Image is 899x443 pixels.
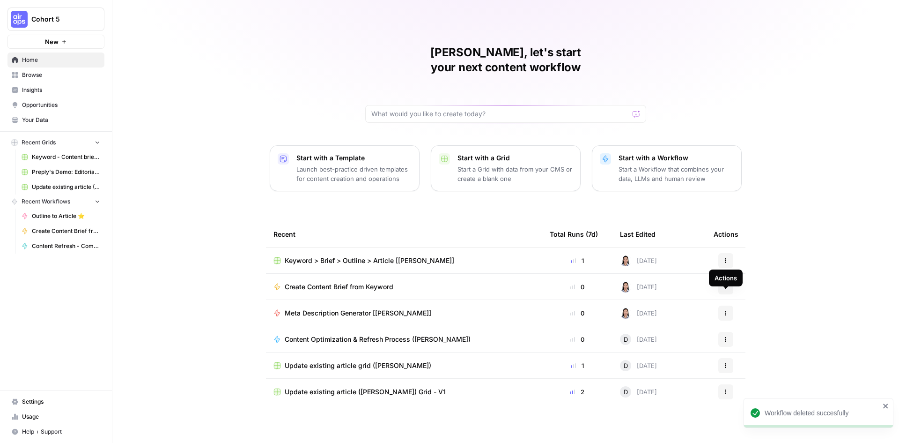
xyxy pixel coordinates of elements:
[550,361,605,370] div: 1
[32,183,100,191] span: Update existing article ([PERSON_NAME]) Grid - V1
[22,86,100,94] span: Insights
[17,209,104,224] a: Outline to Article ⭐️
[273,308,535,318] a: Meta Description Generator [[PERSON_NAME]]
[620,255,657,266] div: [DATE]
[714,221,738,247] div: Actions
[270,145,420,191] button: Start with a TemplateLaunch best-practice driven templates for content creation and operations
[22,428,100,436] span: Help + Support
[11,11,28,28] img: Cohort 5 Logo
[32,227,100,235] span: Create Content Brief from Keyword
[620,308,631,319] img: o5ihwofzv8qs9qx8tgaced5xajsg
[619,153,734,163] p: Start with a Workflow
[296,153,412,163] p: Start with a Template
[273,335,535,344] a: Content Optimization & Refresh Process ([PERSON_NAME])
[7,98,104,113] a: Opportunities
[45,37,59,46] span: New
[285,282,393,292] span: Create Content Brief from Keyword
[624,387,628,397] span: D
[371,109,629,119] input: What would you like to create today?
[7,83,104,98] a: Insights
[296,165,412,183] p: Launch best-practice driven templates for content creation and operations
[765,408,880,418] div: Workflow deleted succesfully
[7,113,104,128] a: Your Data
[31,15,88,24] span: Cohort 5
[620,281,657,293] div: [DATE]
[273,221,535,247] div: Recent
[273,361,535,370] a: Update existing article grid ([PERSON_NAME])
[22,116,100,124] span: Your Data
[457,165,573,183] p: Start a Grid with data from your CMS or create a blank one
[431,145,581,191] button: Start with a GridStart a Grid with data from your CMS or create a blank one
[285,361,431,370] span: Update existing article grid ([PERSON_NAME])
[285,387,446,397] span: Update existing article ([PERSON_NAME]) Grid - V1
[715,273,737,283] div: Actions
[620,281,631,293] img: o5ihwofzv8qs9qx8tgaced5xajsg
[457,153,573,163] p: Start with a Grid
[7,424,104,439] button: Help + Support
[17,180,104,195] a: Update existing article ([PERSON_NAME]) Grid - V1
[550,308,605,318] div: 0
[620,386,657,398] div: [DATE]
[624,335,628,344] span: D
[17,150,104,165] a: Keyword - Content brief - Article (Airops builders) - [PERSON_NAME]
[22,398,100,406] span: Settings
[17,165,104,180] a: Preply's Demo: Editorial Compliance Check
[285,335,471,344] span: Content Optimization & Refresh Process ([PERSON_NAME])
[22,101,100,109] span: Opportunities
[7,409,104,424] a: Usage
[620,360,657,371] div: [DATE]
[273,282,535,292] a: Create Content Brief from Keyword
[7,53,104,68] a: Home
[592,145,742,191] button: Start with a WorkflowStart a Workflow that combines your data, LLMs and human review
[273,256,535,265] a: Keyword > Brief > Outline > Article [[PERSON_NAME]]
[32,242,100,250] span: Content Refresh - Competitive Gap Analysis ([PERSON_NAME])
[17,239,104,254] a: Content Refresh - Competitive Gap Analysis ([PERSON_NAME])
[7,8,104,31] button: Workspace: Cohort 5
[32,168,100,176] span: Preply's Demo: Editorial Compliance Check
[273,387,535,397] a: Update existing article ([PERSON_NAME]) Grid - V1
[883,402,889,410] button: close
[22,56,100,64] span: Home
[620,221,656,247] div: Last Edited
[620,255,631,266] img: o5ihwofzv8qs9qx8tgaced5xajsg
[22,71,100,79] span: Browse
[550,256,605,265] div: 1
[285,256,454,265] span: Keyword > Brief > Outline > Article [[PERSON_NAME]]
[620,308,657,319] div: [DATE]
[22,138,56,147] span: Recent Grids
[550,387,605,397] div: 2
[22,197,70,206] span: Recent Workflows
[365,45,646,75] h1: [PERSON_NAME], let's start your next content workflow
[17,224,104,239] a: Create Content Brief from Keyword
[550,335,605,344] div: 0
[620,334,657,345] div: [DATE]
[7,135,104,150] button: Recent Grids
[285,308,431,318] span: Meta Description Generator [[PERSON_NAME]]
[7,68,104,83] a: Browse
[619,165,734,183] p: Start a Workflow that combines your data, LLMs and human review
[7,394,104,409] a: Settings
[7,35,104,49] button: New
[32,153,100,161] span: Keyword - Content brief - Article (Airops builders) - [PERSON_NAME]
[624,361,628,370] span: D
[22,413,100,421] span: Usage
[550,282,605,292] div: 0
[32,212,100,220] span: Outline to Article ⭐️
[550,221,598,247] div: Total Runs (7d)
[7,195,104,209] button: Recent Workflows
